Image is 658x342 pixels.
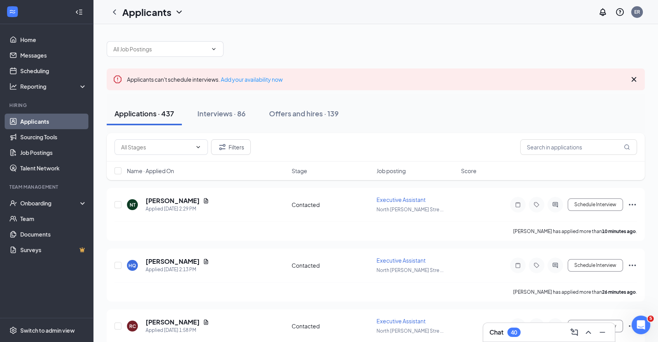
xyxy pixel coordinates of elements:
span: North [PERSON_NAME] Stre ... [377,207,443,212]
div: RC [129,323,136,330]
svg: ActiveChat [551,262,560,268]
input: All Stages [121,143,192,151]
div: Contacted [292,201,372,209]
div: Interviews · 86 [197,109,246,118]
span: North [PERSON_NAME] Stre ... [377,267,443,273]
span: Name · Applied On [127,167,174,175]
a: Scheduling [20,63,87,79]
svg: ChevronDown [211,46,217,52]
h5: [PERSON_NAME] [146,196,200,205]
div: NT [130,202,135,208]
span: 5 [647,316,654,322]
svg: Notifications [598,7,607,17]
b: 10 minutes ago [602,228,636,234]
div: Offers and hires · 139 [269,109,339,118]
a: Messages [20,47,87,63]
h1: Applicants [122,5,171,19]
div: Applications · 437 [114,109,174,118]
div: Team Management [9,184,85,190]
svg: ChevronDown [195,144,201,150]
h5: [PERSON_NAME] [146,257,200,266]
a: Team [20,211,87,226]
button: Schedule Interview [568,198,623,211]
svg: Collapse [75,8,83,16]
input: Search in applications [520,139,637,155]
a: Documents [20,226,87,242]
button: Schedule Interview [568,320,623,332]
div: Applied [DATE] 2:29 PM [146,205,209,213]
svg: Ellipses [628,261,637,270]
svg: Document [203,258,209,265]
button: ComposeMessage [568,326,581,338]
span: Stage [292,167,307,175]
svg: Settings [9,326,17,334]
svg: Note [513,262,523,268]
a: Talent Network [20,160,87,176]
svg: WorkstreamLogo [9,8,16,16]
span: North [PERSON_NAME] Stre ... [377,328,443,334]
div: Contacted [292,261,372,269]
span: Executive Assistant [377,196,426,203]
svg: Ellipses [628,321,637,331]
a: Sourcing Tools [20,129,87,145]
svg: Ellipses [628,200,637,209]
div: HQ [128,262,136,269]
div: Contacted [292,322,372,330]
span: Job posting [377,167,406,175]
svg: Minimize [598,328,607,337]
div: ER [634,9,640,15]
svg: Document [203,319,209,325]
svg: Tag [532,202,541,208]
a: Home [20,32,87,47]
a: Applicants [20,114,87,129]
div: Applied [DATE] 2:13 PM [146,266,209,274]
svg: QuestionInfo [615,7,625,17]
svg: ComposeMessage [570,328,579,337]
span: Executive Assistant [377,317,426,324]
svg: Document [203,198,209,204]
a: Job Postings [20,145,87,160]
svg: Analysis [9,82,17,90]
svg: ChevronLeft [110,7,119,17]
h3: Chat [489,328,503,337]
div: 40 [511,329,517,336]
p: [PERSON_NAME] has applied more than . [513,228,637,235]
b: 26 minutes ago [602,289,636,295]
div: Onboarding [20,199,80,207]
span: Score [461,167,477,175]
div: Applied [DATE] 1:58 PM [146,326,209,334]
svg: MagnifyingGlass [624,144,630,150]
a: SurveysCrown [20,242,87,258]
h5: [PERSON_NAME] [146,318,200,326]
svg: Filter [218,142,227,152]
span: Executive Assistant [377,257,426,264]
svg: Error [113,75,122,84]
svg: Note [513,202,523,208]
button: Filter Filters [211,139,251,155]
svg: Cross [629,75,639,84]
div: Switch to admin view [20,326,75,334]
input: All Job Postings [113,45,208,53]
button: Minimize [596,326,609,338]
span: Applicants can't schedule interviews. [127,76,283,83]
svg: ActiveChat [551,202,560,208]
svg: ChevronUp [584,328,593,337]
a: Add your availability now [221,76,283,83]
div: Hiring [9,102,85,109]
button: Schedule Interview [568,259,623,272]
svg: ChevronDown [174,7,184,17]
div: Reporting [20,82,87,90]
button: ChevronUp [582,326,595,338]
svg: Tag [532,262,541,268]
svg: UserCheck [9,199,17,207]
p: [PERSON_NAME] has applied more than . [513,289,637,295]
iframe: Intercom live chat [632,316,650,334]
